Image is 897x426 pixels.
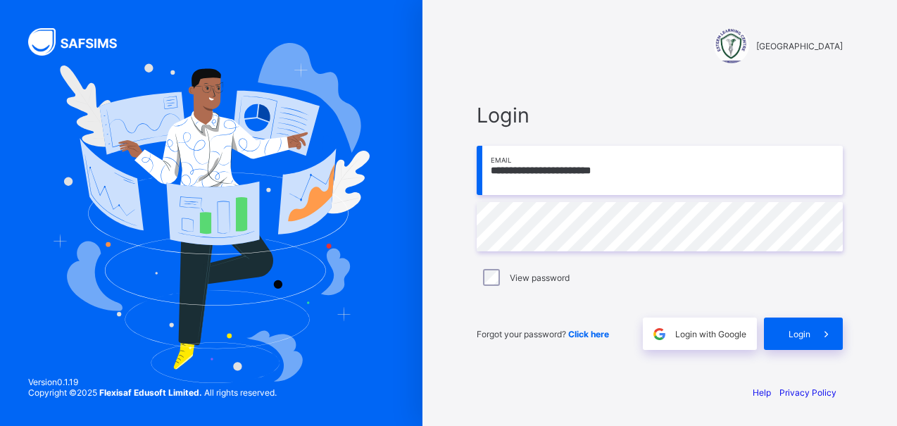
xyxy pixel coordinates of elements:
[789,329,810,339] span: Login
[28,377,277,387] span: Version 0.1.19
[756,41,843,51] span: [GEOGRAPHIC_DATA]
[28,28,134,56] img: SAFSIMS Logo
[28,387,277,398] span: Copyright © 2025 All rights reserved.
[779,387,836,398] a: Privacy Policy
[99,387,202,398] strong: Flexisaf Edusoft Limited.
[568,329,609,339] a: Click here
[477,329,609,339] span: Forgot your password?
[675,329,746,339] span: Login with Google
[53,43,370,384] img: Hero Image
[477,103,843,127] span: Login
[651,326,667,342] img: google.396cfc9801f0270233282035f929180a.svg
[753,387,771,398] a: Help
[510,272,570,283] label: View password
